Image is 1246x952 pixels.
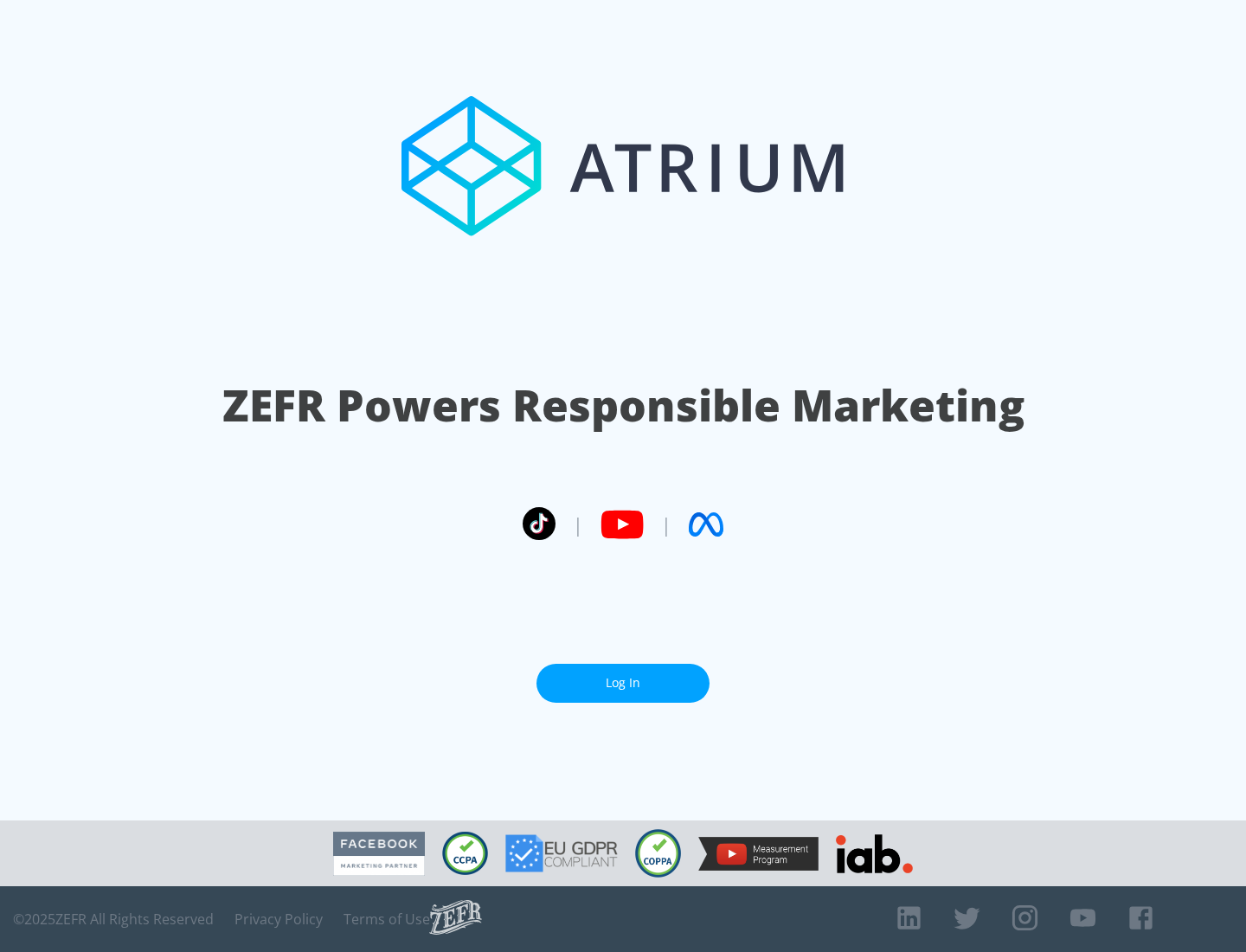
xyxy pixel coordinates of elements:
span: | [573,511,583,537]
img: Facebook Marketing Partner [333,832,425,876]
a: Log In [536,664,710,703]
img: YouTube Measurement Program [698,837,819,871]
span: | [661,511,671,537]
span: © 2025 ZEFR All Rights Reserved [13,910,214,928]
a: Terms of Use [344,910,430,928]
img: GDPR Compliant [505,834,618,872]
img: IAB [836,834,913,873]
img: CCPA Compliant [442,832,488,875]
h1: ZEFR Powers Responsible Marketing [222,376,1024,435]
a: Privacy Policy [234,910,323,928]
img: COPPA Compliant [635,829,681,878]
